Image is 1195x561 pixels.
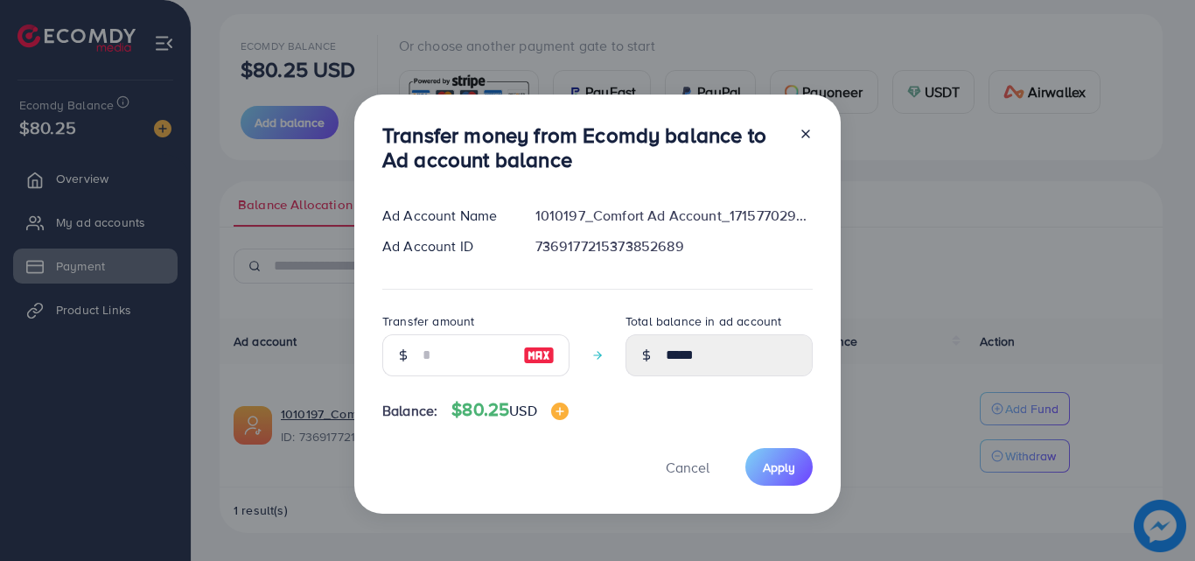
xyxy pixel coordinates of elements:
[509,401,536,420] span: USD
[382,123,785,173] h3: Transfer money from Ecomdy balance to Ad account balance
[521,236,827,256] div: 7369177215373852689
[644,448,731,486] button: Cancel
[745,448,813,486] button: Apply
[368,236,521,256] div: Ad Account ID
[521,206,827,226] div: 1010197_Comfort Ad Account_1715770290925
[382,401,437,421] span: Balance:
[763,459,795,476] span: Apply
[382,312,474,330] label: Transfer amount
[666,458,709,477] span: Cancel
[551,403,569,420] img: image
[368,206,521,226] div: Ad Account Name
[523,345,555,366] img: image
[451,399,568,421] h4: $80.25
[625,312,781,330] label: Total balance in ad account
